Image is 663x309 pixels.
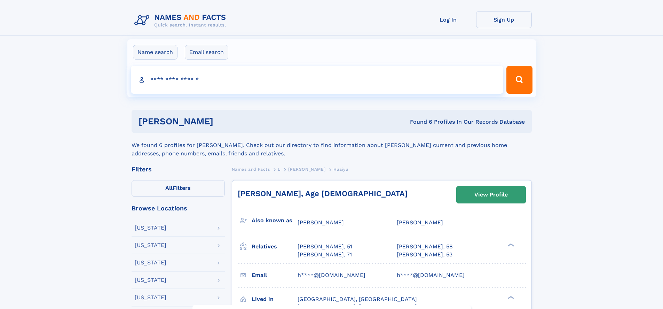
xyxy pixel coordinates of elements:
[298,296,417,302] span: [GEOGRAPHIC_DATA], [GEOGRAPHIC_DATA]
[252,215,298,226] h3: Also known as
[506,243,514,247] div: ❯
[298,243,352,250] a: [PERSON_NAME], 51
[135,277,166,283] div: [US_STATE]
[133,45,177,60] label: Name search
[506,295,514,300] div: ❯
[139,117,312,126] h1: [PERSON_NAME]
[278,165,281,173] a: L
[132,133,532,158] div: We found 6 profiles for [PERSON_NAME]. Check out our directory to find information about [PERSON_...
[238,189,408,198] a: [PERSON_NAME], Age [DEMOGRAPHIC_DATA]
[131,66,504,94] input: search input
[420,11,476,28] a: Log In
[135,260,166,265] div: [US_STATE]
[132,166,225,172] div: Filters
[506,66,532,94] button: Search Button
[311,118,525,126] div: Found 6 Profiles In Our Records Database
[132,11,232,30] img: Logo Names and Facts
[252,269,298,281] h3: Email
[278,167,281,172] span: L
[135,242,166,248] div: [US_STATE]
[397,243,453,250] a: [PERSON_NAME], 58
[288,165,325,173] a: [PERSON_NAME]
[476,11,532,28] a: Sign Up
[132,180,225,197] label: Filters
[252,293,298,305] h3: Lived in
[474,187,508,203] div: View Profile
[298,219,344,226] span: [PERSON_NAME]
[135,295,166,300] div: [US_STATE]
[397,251,452,258] a: [PERSON_NAME], 53
[298,251,352,258] a: [PERSON_NAME], 71
[288,167,325,172] span: [PERSON_NAME]
[132,205,225,211] div: Browse Locations
[397,219,443,226] span: [PERSON_NAME]
[165,185,173,191] span: All
[457,186,526,203] a: View Profile
[232,165,270,173] a: Names and Facts
[135,225,166,231] div: [US_STATE]
[252,241,298,253] h3: Relatives
[185,45,228,60] label: Email search
[333,167,348,172] span: Huaiyu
